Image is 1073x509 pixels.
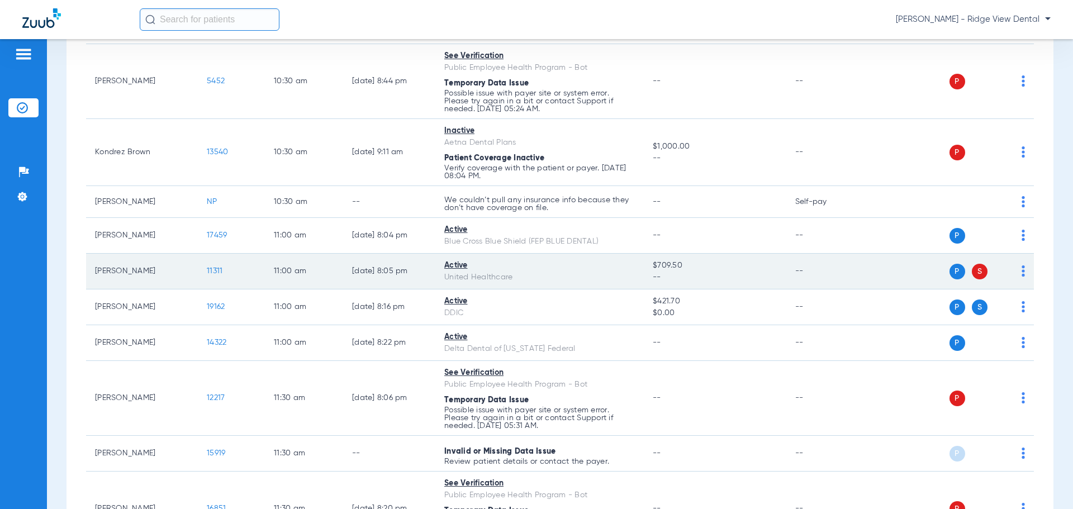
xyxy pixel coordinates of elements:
[343,44,435,119] td: [DATE] 8:44 PM
[949,74,965,89] span: P
[1022,337,1025,348] img: group-dot-blue.svg
[444,367,635,379] div: See Verification
[949,228,965,244] span: P
[265,44,343,119] td: 10:30 AM
[949,335,965,351] span: P
[444,164,635,180] p: Verify coverage with the patient or payer. [DATE] 08:04 PM.
[86,186,198,218] td: [PERSON_NAME]
[786,361,862,436] td: --
[140,8,279,31] input: Search for patients
[343,361,435,436] td: [DATE] 8:06 PM
[653,231,661,239] span: --
[207,77,225,85] span: 5452
[444,89,635,113] p: Possible issue with payer site or system error. Please try again in a bit or contact Support if n...
[653,141,777,153] span: $1,000.00
[444,62,635,74] div: Public Employee Health Program - Bot
[15,47,32,61] img: hamburger-icon
[444,154,544,162] span: Patient Coverage Inactive
[444,236,635,248] div: Blue Cross Blue Shield (FEP BLUE DENTAL)
[207,303,225,311] span: 19162
[343,325,435,361] td: [DATE] 8:22 PM
[343,218,435,254] td: [DATE] 8:04 PM
[653,307,777,319] span: $0.00
[86,361,198,436] td: [PERSON_NAME]
[786,325,862,361] td: --
[444,478,635,489] div: See Verification
[265,325,343,361] td: 11:00 AM
[86,44,198,119] td: [PERSON_NAME]
[265,436,343,472] td: 11:30 AM
[444,406,635,430] p: Possible issue with payer site or system error. Please try again in a bit or contact Support if n...
[444,296,635,307] div: Active
[444,396,529,404] span: Temporary Data Issue
[265,119,343,186] td: 10:30 AM
[653,153,777,164] span: --
[1022,265,1025,277] img: group-dot-blue.svg
[343,119,435,186] td: [DATE] 9:11 AM
[22,8,61,28] img: Zuub Logo
[444,196,635,212] p: We couldn’t pull any insurance info because they don’t have coverage on file.
[972,299,987,315] span: S
[343,436,435,472] td: --
[949,264,965,279] span: P
[1022,448,1025,459] img: group-dot-blue.svg
[444,307,635,319] div: DDIC
[949,299,965,315] span: P
[653,339,661,346] span: --
[786,218,862,254] td: --
[343,289,435,325] td: [DATE] 8:16 PM
[1022,392,1025,403] img: group-dot-blue.svg
[444,50,635,62] div: See Verification
[1017,455,1073,509] iframe: Chat Widget
[653,394,661,402] span: --
[444,379,635,391] div: Public Employee Health Program - Bot
[444,260,635,272] div: Active
[207,339,226,346] span: 14322
[207,449,225,457] span: 15919
[265,361,343,436] td: 11:30 AM
[207,231,227,239] span: 17459
[444,331,635,343] div: Active
[896,14,1051,25] span: [PERSON_NAME] - Ridge View Dental
[786,289,862,325] td: --
[86,436,198,472] td: [PERSON_NAME]
[444,448,556,455] span: Invalid or Missing Data Issue
[207,394,225,402] span: 12217
[86,119,198,186] td: Kondrez Brown
[653,260,777,272] span: $709.50
[653,77,661,85] span: --
[265,254,343,289] td: 11:00 AM
[444,125,635,137] div: Inactive
[265,289,343,325] td: 11:00 AM
[86,289,198,325] td: [PERSON_NAME]
[145,15,155,25] img: Search Icon
[207,148,228,156] span: 13540
[653,449,661,457] span: --
[1022,75,1025,87] img: group-dot-blue.svg
[653,198,661,206] span: --
[1022,230,1025,241] img: group-dot-blue.svg
[265,186,343,218] td: 10:30 AM
[1022,146,1025,158] img: group-dot-blue.svg
[786,436,862,472] td: --
[653,272,777,283] span: --
[86,325,198,361] td: [PERSON_NAME]
[86,218,198,254] td: [PERSON_NAME]
[444,458,635,465] p: Review patient details or contact the payer.
[207,198,217,206] span: NP
[653,296,777,307] span: $421.70
[343,186,435,218] td: --
[949,446,965,462] span: P
[207,267,222,275] span: 11311
[1022,301,1025,312] img: group-dot-blue.svg
[343,254,435,289] td: [DATE] 8:05 PM
[444,137,635,149] div: Aetna Dental Plans
[444,272,635,283] div: United Healthcare
[444,489,635,501] div: Public Employee Health Program - Bot
[786,254,862,289] td: --
[86,254,198,289] td: [PERSON_NAME]
[972,264,987,279] span: S
[786,186,862,218] td: Self-pay
[265,218,343,254] td: 11:00 AM
[949,145,965,160] span: P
